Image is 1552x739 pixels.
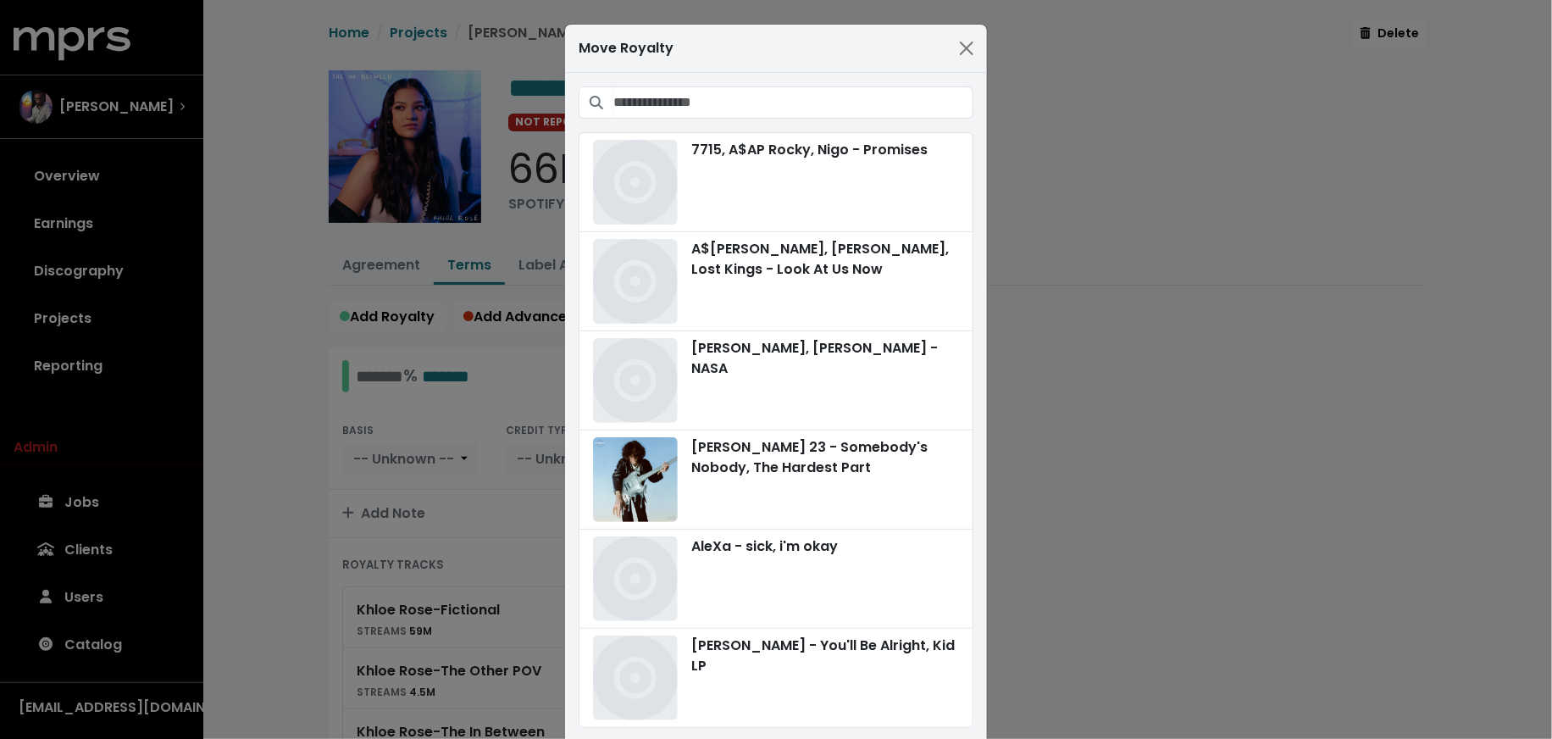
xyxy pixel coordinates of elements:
[593,437,678,522] img: Album art for this project
[953,35,980,62] button: Close
[593,636,678,720] img: Album art for this project
[579,431,973,530] button: Album art for this project[PERSON_NAME] 23 - Somebody's Nobody, The Hardest Part
[613,86,973,119] input: Search projects
[593,239,959,324] div: A$[PERSON_NAME], [PERSON_NAME], Lost Kings - Look At Us Now
[579,331,973,431] button: Album art for this project[PERSON_NAME], [PERSON_NAME] - NASA
[593,140,678,225] img: Album art for this project
[579,629,973,728] button: Album art for this project[PERSON_NAME] - You'll Be Alright, Kid LP
[593,338,959,423] div: [PERSON_NAME], [PERSON_NAME] - NASA
[579,232,973,331] button: Album art for this projectA$[PERSON_NAME], [PERSON_NAME], Lost Kings - Look At Us Now
[593,140,959,225] div: 7715, A$AP Rocky, Nigo - Promises
[593,536,678,621] img: Album art for this project
[593,536,959,621] div: AleXa - sick, i'm okay
[579,530,973,629] button: Album art for this projectAleXa - sick, i'm okay
[565,25,987,73] div: Move Royalty
[593,338,678,423] img: Album art for this project
[593,636,959,720] div: [PERSON_NAME] - You'll Be Alright, Kid LP
[593,239,678,324] img: Album art for this project
[579,132,973,232] button: Album art for this project7715, A$AP Rocky, Nigo - Promises
[593,437,959,522] div: [PERSON_NAME] 23 - Somebody's Nobody, The Hardest Part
